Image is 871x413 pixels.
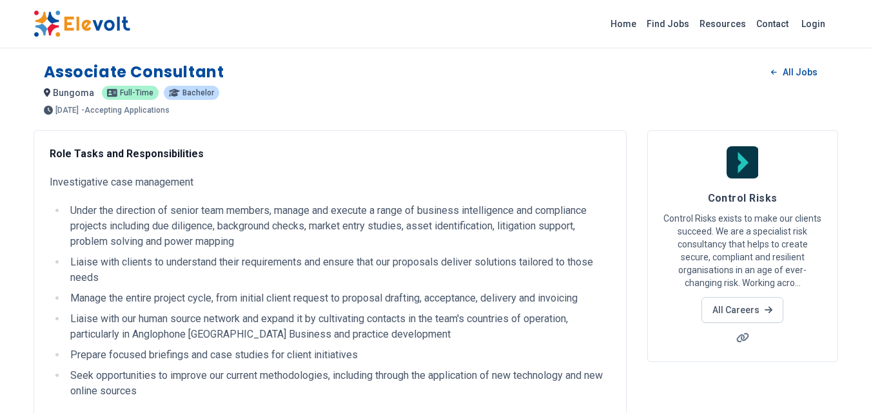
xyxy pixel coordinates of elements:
a: Find Jobs [641,14,694,34]
a: Resources [694,14,751,34]
li: Manage the entire project cycle, from initial client request to proposal drafting, acceptance, de... [66,291,611,306]
span: Full-time [120,89,153,97]
a: Home [605,14,641,34]
span: Control Risks [708,192,778,204]
a: All Careers [701,297,783,323]
li: Liaise with our human source network and expand it by cultivating contacts in the team's countrie... [66,311,611,342]
p: - Accepting Applications [81,106,170,114]
span: [DATE] [55,106,79,114]
a: Login [794,11,833,37]
strong: Role Tasks and Responsibilities [50,148,204,160]
li: Liaise with clients to understand their requirements and ensure that our proposals deliver soluti... [66,255,611,285]
img: Elevolt [34,10,130,37]
h1: Associate Consultant [44,62,224,82]
p: Investigative case management [50,175,611,190]
a: Contact [751,14,794,34]
span: bungoma [53,88,94,98]
a: All Jobs [761,62,827,82]
li: Seek opportunities to improve our current methodologies, including through the application of new... [66,368,611,399]
li: Prepare focused briefings and case studies for client initiatives [66,347,611,363]
p: Control Risks exists to make our clients succeed. We are a specialist risk consultancy that helps... [663,212,822,289]
li: Under the direction of senior team members, manage and execute a range of business intelligence a... [66,203,611,249]
img: Control Risks [727,146,759,178]
span: Bachelor [182,89,214,97]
